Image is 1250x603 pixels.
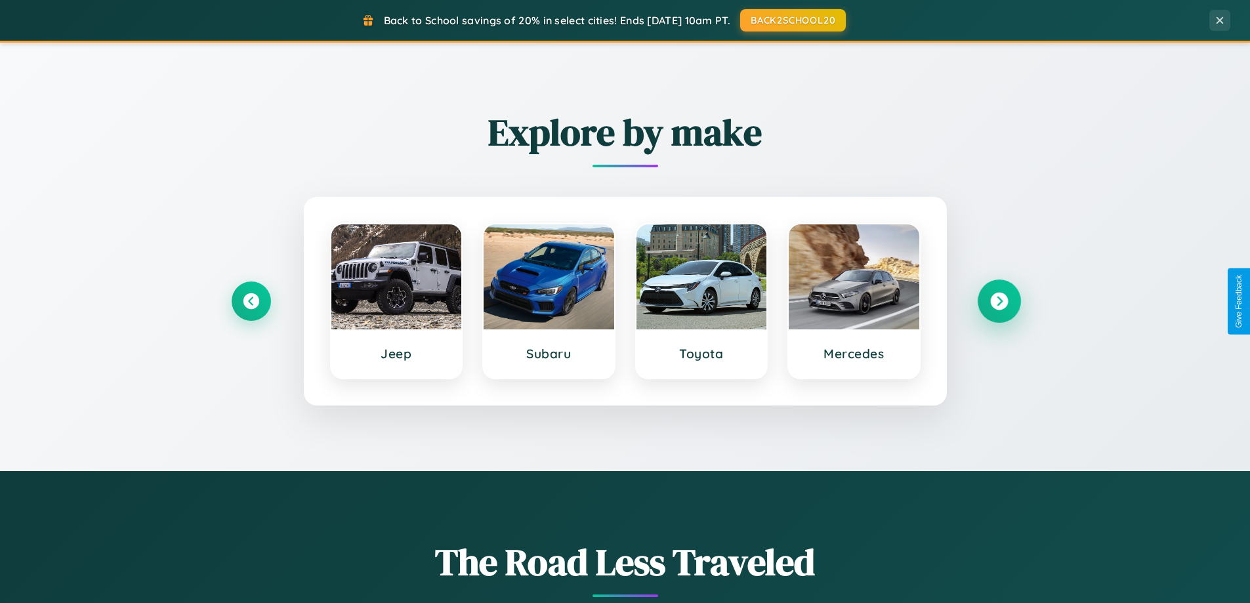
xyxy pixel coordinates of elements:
[384,14,730,27] span: Back to School savings of 20% in select cities! Ends [DATE] 10am PT.
[232,107,1019,157] h2: Explore by make
[232,537,1019,587] h1: The Road Less Traveled
[650,346,754,362] h3: Toyota
[344,346,449,362] h3: Jeep
[1234,275,1243,328] div: Give Feedback
[802,346,906,362] h3: Mercedes
[740,9,846,31] button: BACK2SCHOOL20
[497,346,601,362] h3: Subaru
